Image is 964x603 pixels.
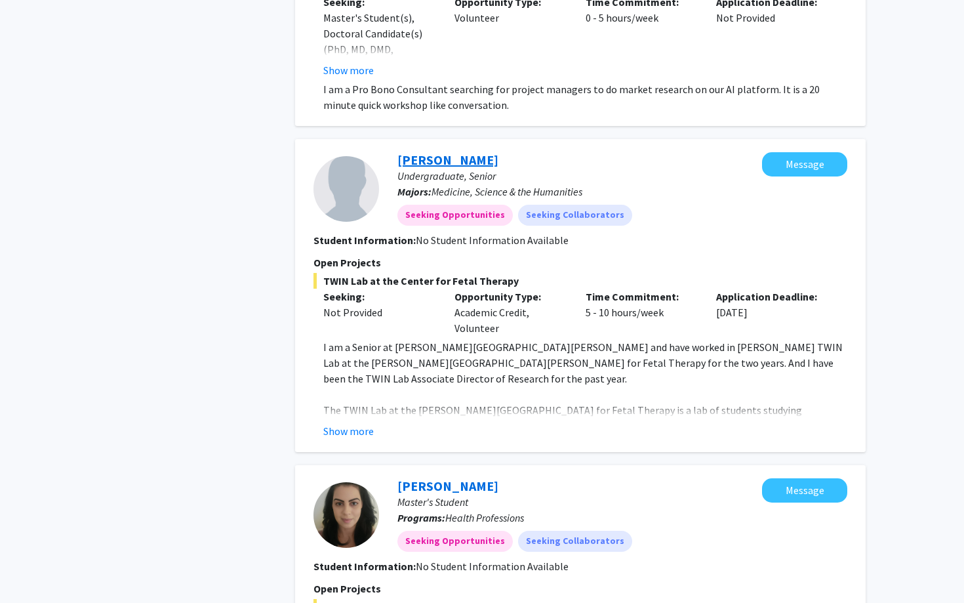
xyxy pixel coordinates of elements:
[313,560,416,573] b: Student Information:
[716,289,828,304] p: Application Deadline:
[323,81,847,113] p: I am a Pro Bono Consultant searching for project managers to do market research on our AI platfor...
[518,205,632,226] mat-chip: Seeking Collaborators
[323,402,847,497] p: The TWIN Lab at the [PERSON_NAME][GEOGRAPHIC_DATA] for Fetal Therapy is a lab of students studyin...
[323,339,847,386] p: I am a Senior at [PERSON_NAME][GEOGRAPHIC_DATA][PERSON_NAME] and have worked in [PERSON_NAME] TWI...
[397,169,496,182] span: Undergraduate, Senior
[323,62,374,78] button: Show more
[445,289,576,336] div: Academic Credit, Volunteer
[706,289,837,336] div: [DATE]
[576,289,707,336] div: 5 - 10 hours/week
[762,478,847,503] button: Message Dian Dukum
[416,560,569,573] span: No Student Information Available
[586,289,697,304] p: Time Commitment:
[313,273,847,289] span: TWIN Lab at the Center for Fetal Therapy
[397,511,445,524] b: Programs:
[313,256,381,269] span: Open Projects
[397,531,513,552] mat-chip: Seeking Opportunities
[323,289,435,304] p: Seeking:
[762,152,847,177] button: Message Christina Rivera
[454,289,566,304] p: Opportunity Type:
[313,234,416,247] b: Student Information:
[397,185,432,198] b: Majors:
[323,423,374,439] button: Show more
[397,478,498,494] a: [PERSON_NAME]
[416,234,569,247] span: No Student Information Available
[397,205,513,226] mat-chip: Seeking Opportunities
[432,185,582,198] span: Medicine, Science & the Humanities
[323,304,435,320] div: Not Provided
[445,511,524,524] span: Health Professions
[313,582,381,595] span: Open Projects
[323,10,435,152] div: Master's Student(s), Doctoral Candidate(s) (PhD, MD, DMD, PharmD, etc.), Postdoctoral Researcher(...
[397,152,498,168] a: [PERSON_NAME]
[397,495,468,509] span: Master's Student
[518,531,632,552] mat-chip: Seeking Collaborators
[10,544,56,593] iframe: Chat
